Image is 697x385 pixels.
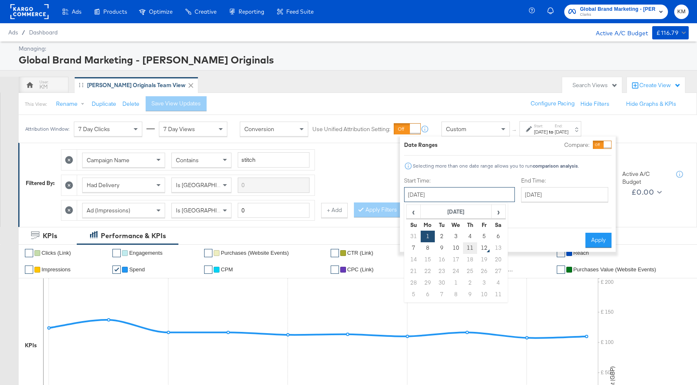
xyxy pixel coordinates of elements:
td: 27 [491,266,505,277]
span: › [492,205,505,218]
div: KPIs [43,231,57,241]
div: Global Brand Marketing - [PERSON_NAME] Originals [19,53,687,67]
button: £0.00 [628,185,663,199]
div: Managing: [19,45,687,53]
span: Purchases Value (Website Events) [573,266,656,273]
a: ✔ [204,266,212,274]
span: Global Brand Marketing - [PERSON_NAME] Originals [580,5,656,14]
td: 10 [477,289,491,300]
button: Configure Pacing [525,96,580,111]
td: 15 [421,254,435,266]
span: Creative [195,8,217,15]
div: Performance & KPIs [101,231,166,241]
button: Apply [585,233,612,248]
input: Enter a number [238,203,310,218]
span: Optimize [149,8,173,15]
td: 25 [463,266,477,277]
td: 3 [477,277,491,289]
span: Conversion [244,125,274,133]
button: KM [674,5,689,19]
input: Enter a search term [238,152,310,168]
th: We [449,219,463,231]
th: Mo [421,219,435,231]
td: 31 [407,231,421,242]
span: Ad (Impressions) [87,207,130,214]
td: 1 [449,277,463,289]
a: ✔ [331,249,339,257]
td: 28 [407,277,421,289]
span: Reach [573,250,589,256]
th: Th [463,219,477,231]
span: Products [103,8,127,15]
button: Hide Graphs & KPIs [626,100,676,108]
strong: comparison analysis [533,163,578,169]
td: 30 [435,277,449,289]
span: 7 Day Clicks [78,125,110,133]
td: 20 [491,254,505,266]
span: Is [GEOGRAPHIC_DATA] [176,207,239,214]
td: 2 [435,231,449,242]
div: Attribution Window: [25,126,70,132]
div: [DATE] [555,129,568,135]
td: 16 [435,254,449,266]
div: Active A/C Budget [587,26,648,39]
a: ✔ [204,249,212,257]
td: 8 [449,289,463,300]
td: 24 [449,266,463,277]
span: Is [GEOGRAPHIC_DATA] [176,181,239,189]
a: ✔ [557,266,565,274]
span: Reporting [239,8,264,15]
a: Dashboard [29,29,58,36]
td: 5 [407,289,421,300]
button: + Add [321,203,348,218]
td: 18 [463,254,477,266]
th: Sa [491,219,505,231]
td: 19 [477,254,491,266]
td: 4 [463,231,477,242]
td: 17 [449,254,463,266]
th: [DATE] [421,205,492,219]
span: Engagements [129,250,162,256]
div: Search Views [573,81,618,89]
span: Feed Suite [286,8,314,15]
td: 7 [435,289,449,300]
div: Create View [639,81,681,90]
td: 8 [421,242,435,254]
div: Active A/C Budget [622,170,668,185]
div: [PERSON_NAME] Originals Team View [87,81,185,89]
a: ✔ [25,266,33,274]
th: Su [407,219,421,231]
a: ✔ [112,266,121,274]
td: 29 [421,277,435,289]
th: Fr [477,219,491,231]
td: 6 [491,231,505,242]
td: 13 [491,242,505,254]
span: ‹ [407,205,420,218]
div: KM [39,83,48,91]
div: This View: [25,101,47,107]
td: 12 [477,242,491,254]
span: Ads [72,8,81,15]
label: Use Unified Attribution Setting: [312,125,390,133]
span: Campaign Name [87,156,129,164]
div: Selecting more than one date range allows you to run . [412,163,579,169]
td: 26 [477,266,491,277]
button: Global Brand Marketing - [PERSON_NAME] OriginalsClarks [564,5,668,19]
a: ✔ [331,266,339,274]
span: CPC (Link) [347,266,374,273]
label: Start: [534,123,548,129]
td: 5 [477,231,491,242]
td: 10 [449,242,463,254]
span: / [18,29,29,36]
a: ✔ [557,249,565,257]
div: Drag to reorder tab [79,83,83,87]
span: Clarks [580,12,656,18]
a: ✔ [112,249,121,257]
td: 22 [421,266,435,277]
span: Purchases (Website Events) [221,250,289,256]
input: Enter a search term [238,178,310,193]
td: 1 [421,231,435,242]
button: Delete [122,100,139,108]
label: Compare: [564,141,590,149]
